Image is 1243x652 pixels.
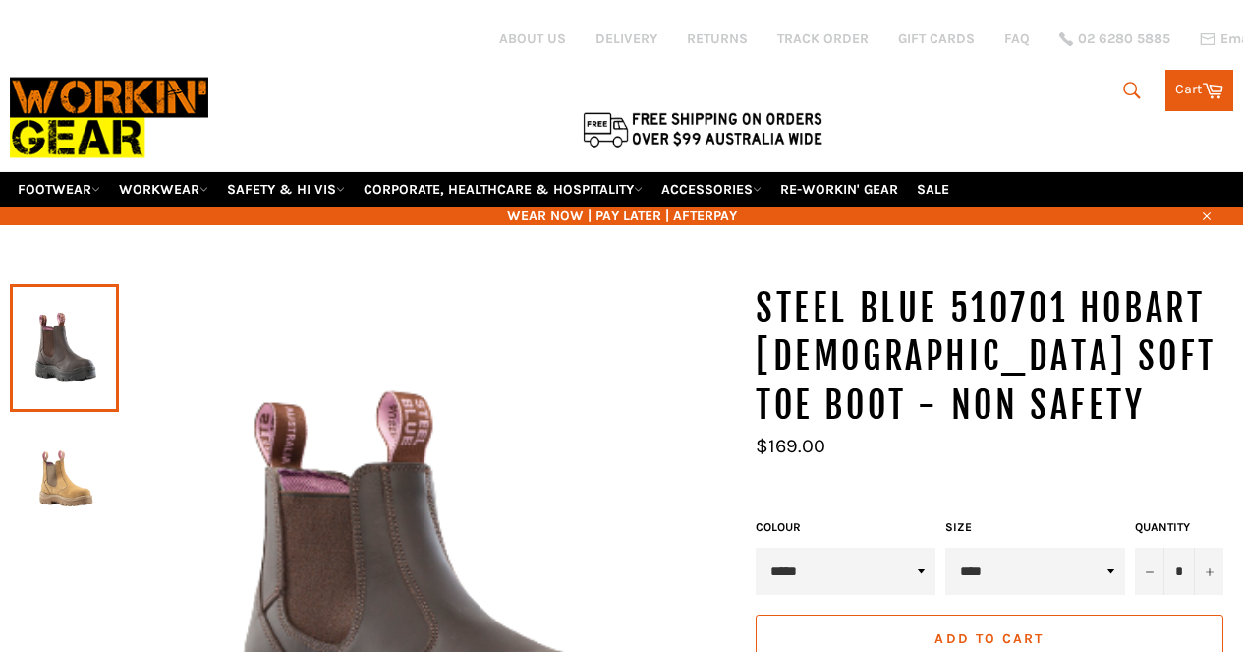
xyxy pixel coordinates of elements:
a: SALE [909,172,957,207]
img: Workin Gear leaders in Workwear, Safety Boots, PPE, Uniforms. Australia's No.1 in Workwear [10,64,208,171]
a: 02 6280 5885 [1059,32,1170,46]
a: ACCESSORIES [653,172,769,207]
a: FOOTWEAR [10,172,108,207]
label: Size [945,519,1125,536]
a: GIFT CARDS [898,30,975,48]
a: TRACK ORDER [777,30,869,48]
img: STEEL BLUE 510701 HOBART Ladies Soft Toe Boot - NON SAFETY - Workin' Gear [20,422,109,530]
span: WEAR NOW | PAY LATER | AFTERPAY [10,207,1233,225]
a: WORKWEAR [111,172,216,207]
a: RETURNS [687,30,748,48]
label: COLOUR [756,519,935,536]
h1: STEEL BLUE 510701 HOBART [DEMOGRAPHIC_DATA] Soft Toe Boot - NON SAFETY [756,284,1233,431]
a: FAQ [1004,30,1030,48]
a: CORPORATE, HEALTHCARE & HOSPITALITY [356,172,650,207]
span: Add to Cart [934,630,1044,647]
a: Cart [1165,70,1233,111]
span: $169.00 [756,435,825,457]
button: Reduce item quantity by one [1135,548,1164,595]
a: RE-WORKIN' GEAR [772,172,906,207]
img: Flat $9.95 shipping Australia wide [580,108,825,149]
a: ABOUT US [499,30,566,48]
a: DELIVERY [595,30,657,48]
a: SAFETY & HI VIS [219,172,353,207]
span: 02 6280 5885 [1078,32,1170,46]
label: Quantity [1135,519,1223,536]
button: Increase item quantity by one [1194,548,1223,595]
